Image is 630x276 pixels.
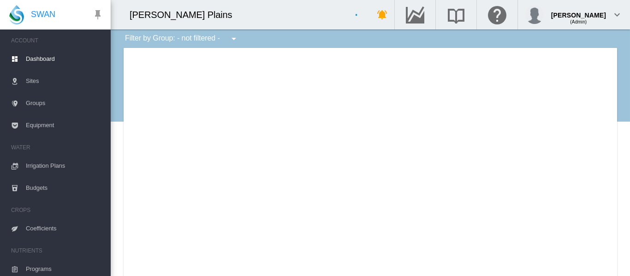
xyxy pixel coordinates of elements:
[486,9,508,20] md-icon: Click here for help
[404,9,426,20] md-icon: Go to the Data Hub
[92,9,103,20] md-icon: icon-pin
[228,33,239,44] md-icon: icon-menu-down
[377,9,388,20] md-icon: icon-bell-ring
[525,6,544,24] img: profile.jpg
[11,140,103,155] span: WATER
[11,203,103,217] span: CROPS
[225,29,243,48] button: icon-menu-down
[445,9,467,20] md-icon: Search the knowledge base
[118,29,246,48] div: Filter by Group: - not filtered -
[612,9,623,20] md-icon: icon-chevron-down
[26,114,103,136] span: Equipment
[26,92,103,114] span: Groups
[31,9,55,20] span: SWAN
[551,7,606,16] div: [PERSON_NAME]
[9,5,24,24] img: SWAN-Landscape-Logo-Colour-drop.png
[11,243,103,258] span: NUTRIENTS
[130,8,241,21] div: [PERSON_NAME] Plains
[26,177,103,199] span: Budgets
[11,33,103,48] span: ACCOUNT
[26,217,103,240] span: Coefficients
[26,70,103,92] span: Sites
[570,19,587,24] span: (Admin)
[26,48,103,70] span: Dashboard
[373,6,392,24] button: icon-bell-ring
[26,155,103,177] span: Irrigation Plans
